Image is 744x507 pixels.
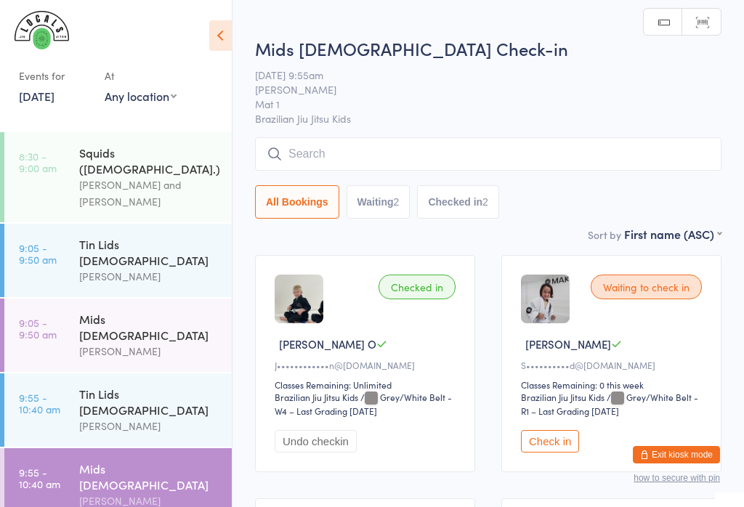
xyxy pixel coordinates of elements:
[275,430,357,453] button: Undo checkin
[255,36,721,60] h2: Mids [DEMOGRAPHIC_DATA] Check-in
[19,88,54,104] a: [DATE]
[255,97,699,111] span: Mat 1
[4,299,232,372] a: 9:05 -9:50 amMids [DEMOGRAPHIC_DATA][PERSON_NAME]
[634,473,720,483] button: how to secure with pin
[4,132,232,222] a: 8:30 -9:00 amSquids ([DEMOGRAPHIC_DATA].)[PERSON_NAME] and [PERSON_NAME]
[79,236,219,268] div: Tin Lids [DEMOGRAPHIC_DATA]
[79,418,219,434] div: [PERSON_NAME]
[79,145,219,177] div: Squids ([DEMOGRAPHIC_DATA].)
[19,242,57,265] time: 9:05 - 9:50 am
[417,185,499,219] button: Checked in2
[79,343,219,360] div: [PERSON_NAME]
[105,88,177,104] div: Any location
[255,68,699,82] span: [DATE] 9:55am
[521,391,604,403] div: Brazilian Jiu Jitsu Kids
[19,317,57,340] time: 9:05 - 9:50 am
[4,224,232,297] a: 9:05 -9:50 amTin Lids [DEMOGRAPHIC_DATA][PERSON_NAME]
[275,275,323,323] img: image1728880282.png
[79,461,219,492] div: Mids [DEMOGRAPHIC_DATA]
[347,185,411,219] button: Waiting2
[79,177,219,210] div: [PERSON_NAME] and [PERSON_NAME]
[521,378,706,391] div: Classes Remaining: 0 this week
[588,227,621,242] label: Sort by
[4,373,232,447] a: 9:55 -10:40 amTin Lids [DEMOGRAPHIC_DATA][PERSON_NAME]
[19,150,57,174] time: 8:30 - 9:00 am
[15,11,69,49] img: LOCALS JIU JITSU MAROUBRA
[279,336,376,352] span: [PERSON_NAME] O
[255,137,721,171] input: Search
[105,64,177,88] div: At
[525,336,611,352] span: [PERSON_NAME]
[79,268,219,285] div: [PERSON_NAME]
[19,64,90,88] div: Events for
[275,359,460,371] div: J••••••••••••n@[DOMAIN_NAME]
[255,111,721,126] span: Brazilian Jiu Jitsu Kids
[591,275,702,299] div: Waiting to check in
[275,378,460,391] div: Classes Remaining: Unlimited
[275,391,358,403] div: Brazilian Jiu Jitsu Kids
[379,275,456,299] div: Checked in
[79,386,219,418] div: Tin Lids [DEMOGRAPHIC_DATA]
[19,392,60,415] time: 9:55 - 10:40 am
[521,430,579,453] button: Check in
[255,82,699,97] span: [PERSON_NAME]
[79,311,219,343] div: Mids [DEMOGRAPHIC_DATA]
[255,185,339,219] button: All Bookings
[19,466,60,490] time: 9:55 - 10:40 am
[633,446,720,463] button: Exit kiosk mode
[521,275,570,323] img: image1681602811.png
[521,359,706,371] div: S••••••••••d@[DOMAIN_NAME]
[394,196,400,208] div: 2
[482,196,488,208] div: 2
[624,226,721,242] div: First name (ASC)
